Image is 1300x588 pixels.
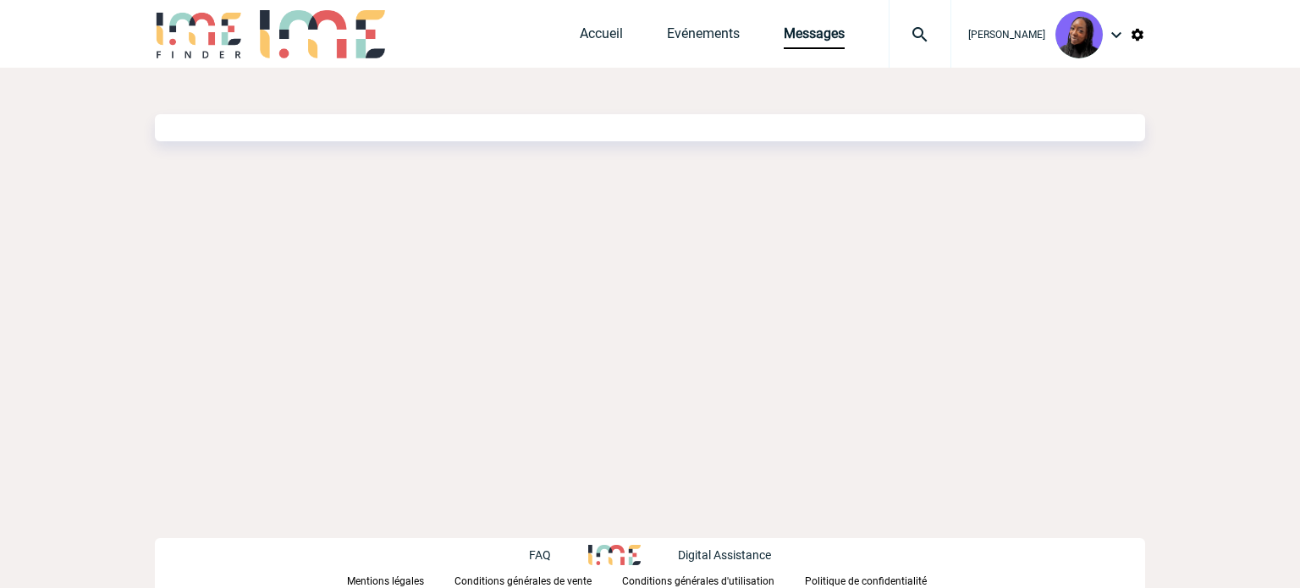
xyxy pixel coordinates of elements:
[678,548,771,562] p: Digital Assistance
[805,572,954,588] a: Politique de confidentialité
[529,548,551,562] p: FAQ
[155,10,243,58] img: IME-Finder
[454,575,592,587] p: Conditions générales de vente
[588,545,641,565] img: http://www.idealmeetingsevents.fr/
[667,25,740,49] a: Evénements
[347,575,424,587] p: Mentions légales
[968,29,1045,41] span: [PERSON_NAME]
[805,575,927,587] p: Politique de confidentialité
[529,546,588,562] a: FAQ
[622,575,774,587] p: Conditions générales d'utilisation
[622,572,805,588] a: Conditions générales d'utilisation
[454,572,622,588] a: Conditions générales de vente
[1055,11,1103,58] img: 131349-0.png
[580,25,623,49] a: Accueil
[347,572,454,588] a: Mentions légales
[784,25,845,49] a: Messages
